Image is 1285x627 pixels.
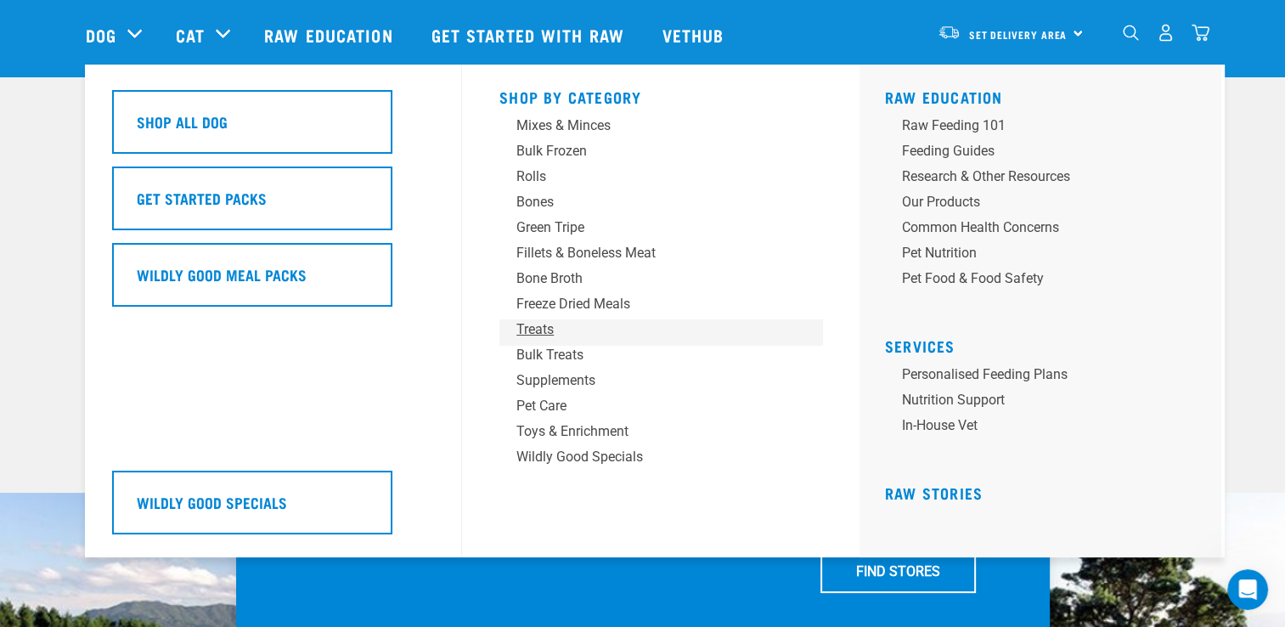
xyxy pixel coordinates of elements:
div: Toys & Enrichment [516,421,781,442]
a: Bones [499,192,822,217]
a: Raw Stories [885,489,983,497]
a: Raw Feeding 101 [885,116,1208,141]
a: Wildly Good Meal Packs [112,243,435,319]
a: FIND STORES [820,550,976,592]
a: Supplements [499,370,822,396]
a: Pet Care [499,396,822,421]
a: Vethub [645,1,746,69]
a: Treats [499,319,822,345]
div: Treats [516,319,781,340]
div: Bulk Frozen [516,141,781,161]
a: Toys & Enrichment [499,421,822,447]
iframe: Intercom live chat [1227,569,1268,610]
h5: Shop All Dog [137,110,228,133]
a: Dog [86,22,116,48]
a: Bulk Frozen [499,141,822,167]
img: van-moving.png [938,25,961,40]
div: Pet Food & Food Safety [902,268,1167,289]
a: Nutrition Support [885,390,1208,415]
a: Pet Food & Food Safety [885,268,1208,294]
img: home-icon-1@2x.png [1123,25,1139,41]
div: Pet Nutrition [902,243,1167,263]
div: Bones [516,192,781,212]
div: Pet Care [516,396,781,416]
a: Rolls [499,167,822,192]
a: Pet Nutrition [885,243,1208,268]
a: Get started with Raw [414,1,645,69]
div: Raw Feeding 101 [902,116,1167,136]
a: Feeding Guides [885,141,1208,167]
div: Common Health Concerns [902,217,1167,238]
a: Freeze Dried Meals [499,294,822,319]
img: user.png [1157,24,1175,42]
a: Raw Education [885,93,1003,101]
a: Mixes & Minces [499,116,822,141]
span: Set Delivery Area [969,31,1068,37]
h5: Services [885,337,1208,351]
div: Green Tripe [516,217,781,238]
h5: Wildly Good Meal Packs [137,263,307,285]
a: Common Health Concerns [885,217,1208,243]
div: Supplements [516,370,781,391]
a: Our Products [885,192,1208,217]
a: Shop All Dog [112,90,435,167]
img: home-icon@2x.png [1192,24,1209,42]
a: Cat [176,22,205,48]
a: Wildly Good Specials [499,447,822,472]
a: Fillets & Boneless Meat [499,243,822,268]
a: Green Tripe [499,217,822,243]
div: Wildly Good Specials [516,447,781,467]
div: Research & Other Resources [902,167,1167,187]
div: Freeze Dried Meals [516,294,781,314]
div: Mixes & Minces [516,116,781,136]
h5: Shop By Category [499,88,822,102]
div: Rolls [516,167,781,187]
a: Bulk Treats [499,345,822,370]
a: Research & Other Resources [885,167,1208,192]
div: Fillets & Boneless Meat [516,243,781,263]
div: Bone Broth [516,268,781,289]
h5: Get Started Packs [137,187,267,209]
a: Wildly Good Specials [112,471,435,547]
h5: Wildly Good Specials [137,491,287,513]
div: Bulk Treats [516,345,781,365]
div: Our Products [902,192,1167,212]
a: Bone Broth [499,268,822,294]
a: Raw Education [247,1,414,69]
a: Personalised Feeding Plans [885,364,1208,390]
a: Get Started Packs [112,167,435,243]
div: Feeding Guides [902,141,1167,161]
a: In-house vet [885,415,1208,441]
